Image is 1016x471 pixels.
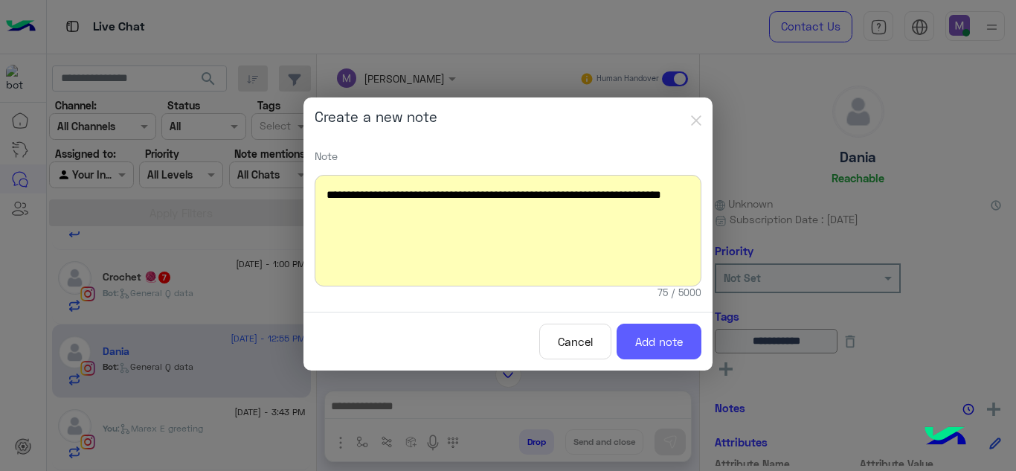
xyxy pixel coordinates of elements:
button: Add note [617,324,701,360]
button: Cancel [539,324,611,360]
h5: Create a new note [315,109,437,126]
img: hulul-logo.png [919,411,971,464]
small: 75 / 5000 [657,286,701,301]
img: close [691,115,701,126]
p: Note [315,148,701,164]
